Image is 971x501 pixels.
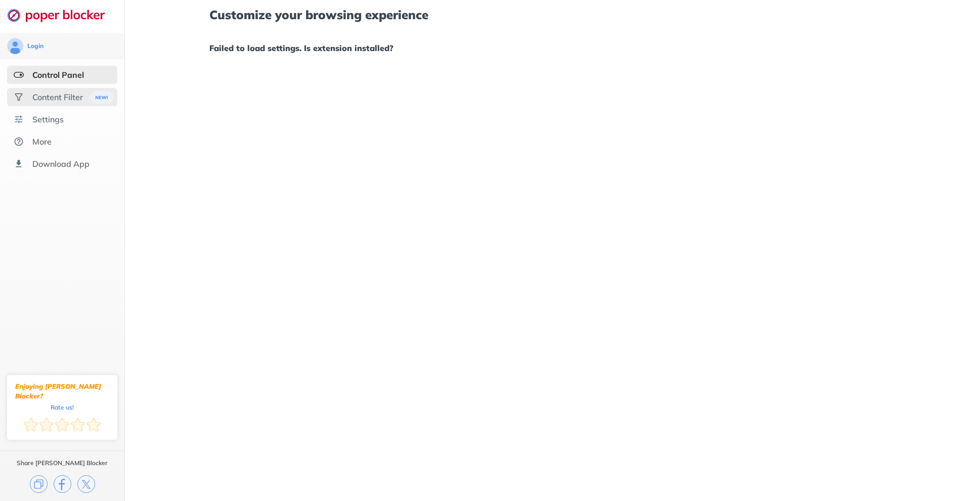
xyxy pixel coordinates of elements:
[14,92,24,102] img: social.svg
[14,159,24,169] img: download-app.svg
[89,91,114,104] img: menuBanner.svg
[77,475,95,493] img: x.svg
[32,92,83,102] div: Content Filter
[7,38,23,54] img: avatar.svg
[14,114,24,124] img: settings.svg
[14,136,24,147] img: about.svg
[30,475,48,493] img: copy.svg
[32,159,90,169] div: Download App
[14,70,24,80] img: features-selected.svg
[32,136,52,147] div: More
[27,42,43,50] div: Login
[54,475,71,493] img: facebook.svg
[209,8,886,21] h1: Customize your browsing experience
[51,405,74,409] div: Rate us!
[32,70,84,80] div: Control Panel
[32,114,64,124] div: Settings
[209,41,886,55] h1: Failed to load settings. Is extension installed?
[7,8,116,22] img: logo-webpage.svg
[17,459,108,467] div: Share [PERSON_NAME] Blocker
[15,382,109,401] div: Enjoying [PERSON_NAME] Blocker?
